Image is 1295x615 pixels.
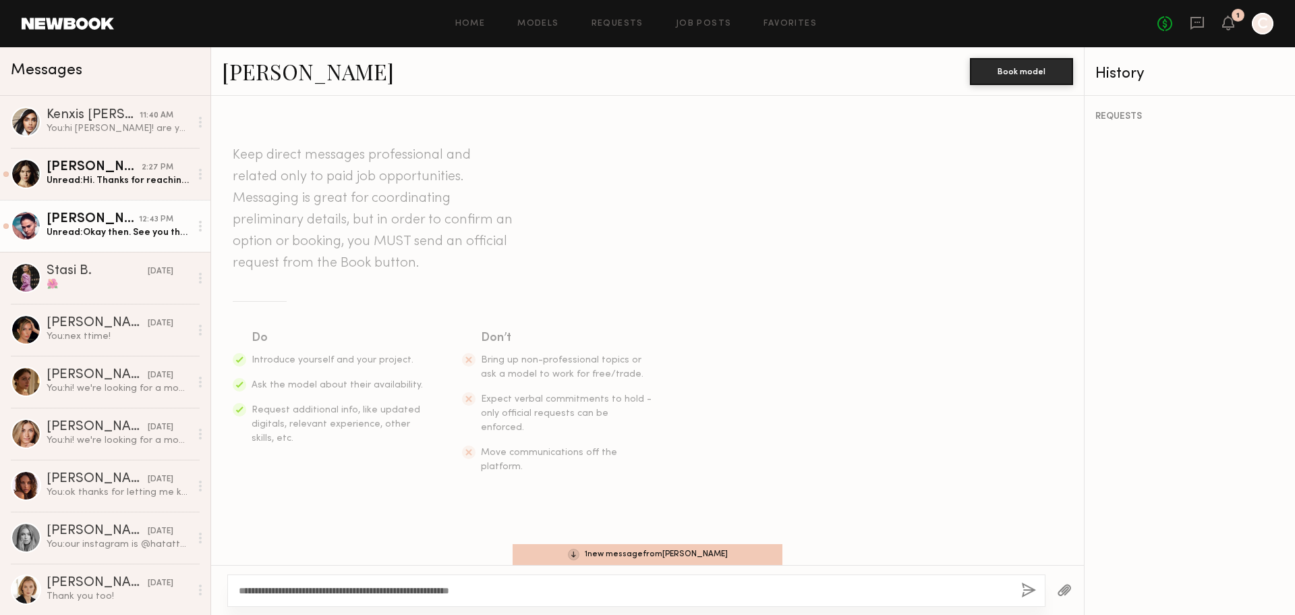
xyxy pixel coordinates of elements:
a: Home [455,20,486,28]
div: Don’t [481,329,654,348]
div: Unread: Okay then. See you there. Please reconfirm the day before, and let me know if I should br... [47,226,190,239]
div: [DATE] [148,525,173,538]
span: Introduce yourself and your project. [252,356,413,365]
div: You: nex ttime! [47,330,190,343]
div: [PERSON_NAME] [47,577,148,590]
div: You: hi! we're looking for a model from 11:30am-1:30pm in [GEOGRAPHIC_DATA], [GEOGRAPHIC_DATA] [D... [47,382,190,395]
button: Book model [970,58,1073,85]
a: C [1252,13,1273,34]
div: [DATE] [148,317,173,330]
div: Unread: Hi. Thanks for reaching out. Yes, I’m available [DATE]. Please let me know any additional... [47,174,190,187]
a: Book model [970,65,1073,76]
a: Models [517,20,558,28]
a: Job Posts [676,20,732,28]
div: [DATE] [148,421,173,434]
div: 1 [1236,12,1240,20]
div: [DATE] [148,369,173,382]
span: Bring up non-professional topics or ask a model to work for free/trade. [481,356,643,379]
div: [DATE] [148,473,173,486]
div: 🌺 [47,278,190,291]
span: Request additional info, like updated digitals, relevant experience, other skills, etc. [252,406,420,443]
div: REQUESTS [1095,112,1284,122]
div: History [1095,66,1284,82]
div: [PERSON_NAME] [47,317,148,330]
div: You: ok thanks for letting me know [47,486,190,499]
div: [PERSON_NAME] B. [47,525,148,538]
div: Stasi B. [47,265,148,278]
div: [PERSON_NAME] [47,213,139,226]
a: Favorites [764,20,817,28]
span: Move communications off the platform. [481,448,617,471]
div: [PERSON_NAME] [47,473,148,486]
div: You: hi! we're looking for a model from 11:30am-1:30pm in [GEOGRAPHIC_DATA], [GEOGRAPHIC_DATA] [D... [47,434,190,447]
span: Expect verbal commitments to hold - only official requests can be enforced. [481,395,652,432]
a: [PERSON_NAME] [222,57,394,86]
div: You: our instagram is @hatattackny [47,538,190,551]
header: Keep direct messages professional and related only to paid job opportunities. Messaging is great ... [233,144,516,274]
div: [PERSON_NAME] [47,161,142,174]
div: Do [252,329,424,348]
div: 12:43 PM [139,213,173,226]
div: Kenxis [PERSON_NAME] [47,109,140,122]
div: 11:40 AM [140,109,173,122]
div: [PERSON_NAME] [47,369,148,382]
div: [PERSON_NAME] [47,421,148,434]
div: 2:27 PM [142,161,173,174]
div: You: hi [PERSON_NAME]! are you free by any chance [DATE][DATE] to shoot with Hat Attack for ecomm... [47,122,190,135]
div: [DATE] [148,577,173,590]
div: [DATE] [148,265,173,278]
div: 1 new message from [PERSON_NAME] [513,544,782,565]
span: Messages [11,63,82,78]
span: Ask the model about their availability. [252,381,423,390]
div: Thank you too! [47,590,190,603]
a: Requests [592,20,643,28]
